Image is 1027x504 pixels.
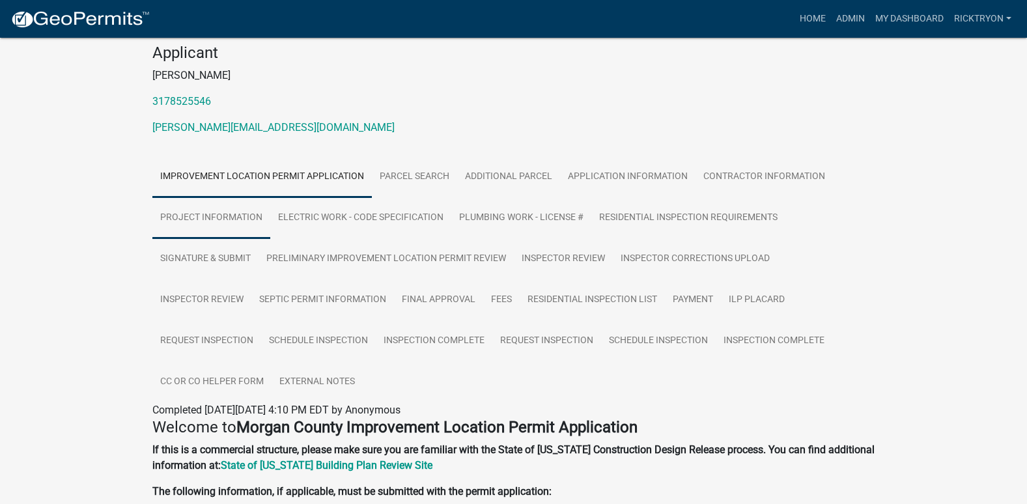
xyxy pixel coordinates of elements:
[152,68,875,83] p: [PERSON_NAME]
[560,156,696,198] a: Application Information
[831,7,870,31] a: Admin
[152,320,261,362] a: Request Inspection
[152,361,272,403] a: CC or CO Helper Form
[520,279,665,321] a: Residential Inspection List
[152,121,395,133] a: [PERSON_NAME][EMAIL_ADDRESS][DOMAIN_NAME]
[591,197,785,239] a: Residential Inspection Requirements
[152,404,401,416] span: Completed [DATE][DATE] 4:10 PM EDT by Anonymous
[721,279,793,321] a: ILP Placard
[152,95,211,107] a: 3178525546
[457,156,560,198] a: ADDITIONAL PARCEL
[372,156,457,198] a: Parcel search
[483,279,520,321] a: Fees
[949,7,1017,31] a: ricktryon
[870,7,949,31] a: My Dashboard
[259,238,514,280] a: Preliminary Improvement Location Permit Review
[376,320,492,362] a: Inspection Complete
[270,197,451,239] a: Electric Work - Code Specification
[795,7,831,31] a: Home
[492,320,601,362] a: Request Inspection
[716,320,832,362] a: Inspection Complete
[601,320,716,362] a: Schedule Inspection
[394,279,483,321] a: Final Approval
[665,279,721,321] a: Payment
[236,418,638,436] strong: Morgan County Improvement Location Permit Application
[152,44,875,63] h4: Applicant
[251,279,394,321] a: Septic Permit Information
[152,197,270,239] a: Project Information
[261,320,376,362] a: Schedule Inspection
[152,279,251,321] a: Inspector Review
[451,197,591,239] a: Plumbing Work - License #
[514,238,613,280] a: Inspector Review
[696,156,833,198] a: Contractor Information
[613,238,778,280] a: Inspector Corrections Upload
[152,443,875,471] strong: If this is a commercial structure, please make sure you are familiar with the State of [US_STATE]...
[221,459,432,471] a: State of [US_STATE] Building Plan Review Site
[152,238,259,280] a: Signature & Submit
[152,485,552,497] strong: The following information, if applicable, must be submitted with the permit application:
[152,418,875,437] h4: Welcome to
[272,361,363,403] a: External Notes
[152,156,372,198] a: Improvement Location Permit Application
